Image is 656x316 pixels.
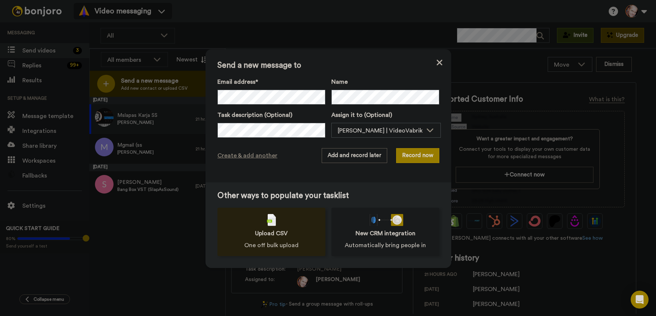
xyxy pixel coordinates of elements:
img: csv-grey.png [267,214,276,226]
span: Create & add another [217,151,277,160]
label: Task description (Optional) [217,111,325,119]
button: Record now [396,148,439,163]
span: New CRM integration [356,229,415,238]
span: Other ways to populate your tasklist [217,191,439,200]
div: Open Intercom Messenger [631,291,649,309]
span: Send a new message to [217,61,439,70]
span: Upload CSV [255,229,288,238]
div: [PERSON_NAME] | VideoVabrik [338,126,423,135]
label: Assign it to (Optional) [331,111,441,119]
label: Email address* [217,77,325,86]
span: Automatically bring people in [345,241,426,250]
span: One off bulk upload [244,241,299,250]
button: Add and record later [322,148,387,163]
span: Name [331,77,348,86]
div: animation [367,214,403,226]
